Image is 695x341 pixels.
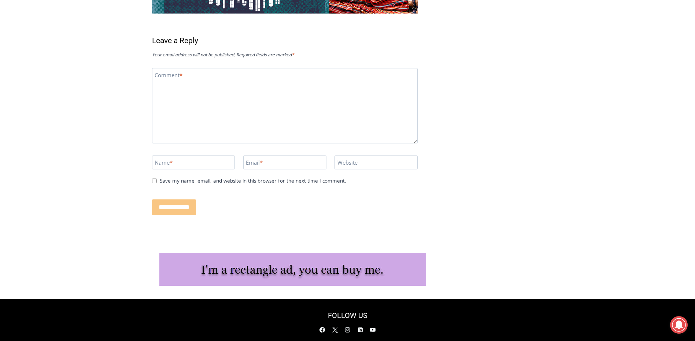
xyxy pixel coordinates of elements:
[77,22,102,60] div: Face Painting
[236,52,294,58] span: Required fields are marked
[6,74,94,90] h4: [PERSON_NAME] Read Sanctuary Fall Fest: [DATE]
[176,71,355,91] a: Intern @ [DOMAIN_NAME]
[0,73,106,91] a: [PERSON_NAME] Read Sanctuary Fall Fest: [DATE]
[334,155,418,169] input: Website
[337,159,358,169] label: Website
[159,253,426,286] img: I'm a rectangle ad, you can buy me
[243,155,326,169] input: Email
[77,62,80,69] div: 3
[329,325,340,336] a: X
[367,325,378,336] a: YouTube
[185,0,346,71] div: "The first chef I interviewed talked about coming to [GEOGRAPHIC_DATA] from [GEOGRAPHIC_DATA] in ...
[157,178,346,184] label: Save my name, email, and website in this browser for the next time I comment.
[155,159,173,169] label: Name
[85,62,89,69] div: 6
[286,310,409,321] h2: FOLLOW US
[155,72,182,81] label: Comment
[192,73,340,89] span: Intern @ [DOMAIN_NAME]
[317,325,328,336] a: Facebook
[82,62,84,69] div: /
[152,52,235,58] span: Your email address will not be published.
[152,155,235,169] input: Name
[152,35,418,47] h3: Leave a Reply
[355,325,366,336] a: Linkedin
[246,159,263,169] label: Email
[342,325,353,336] a: Instagram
